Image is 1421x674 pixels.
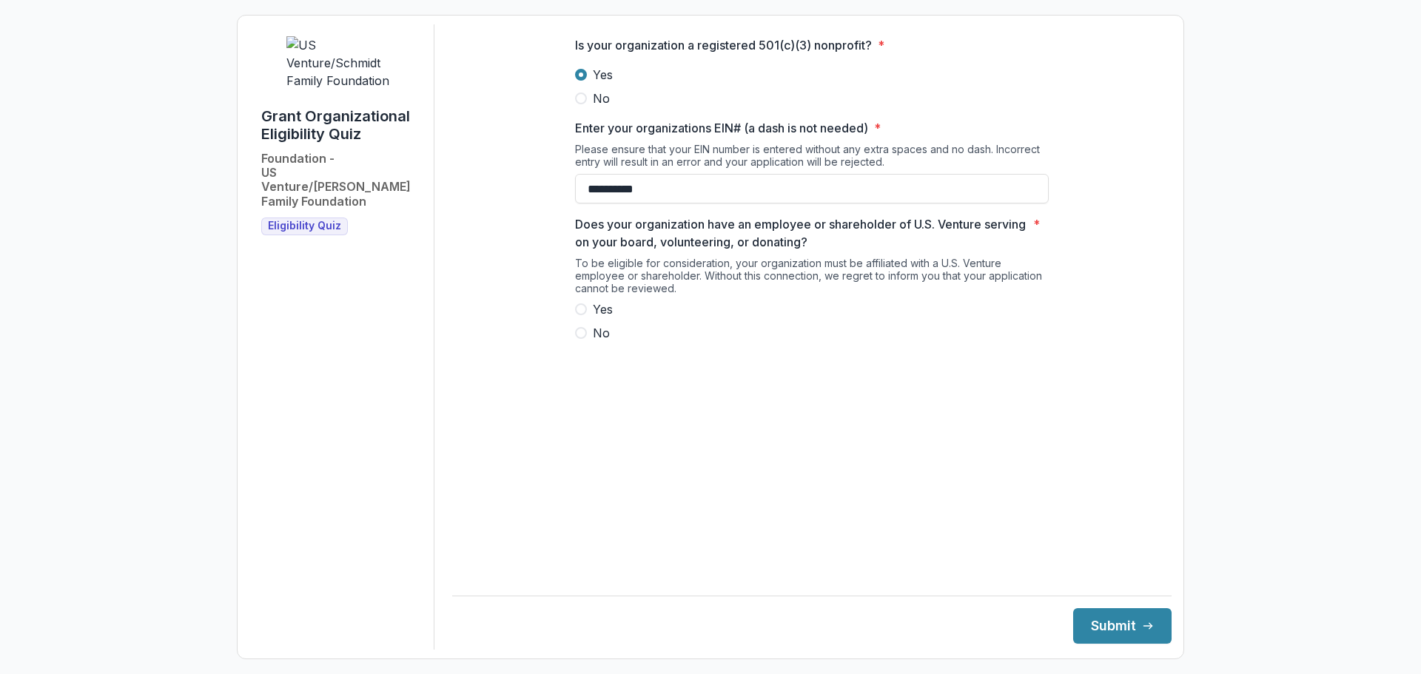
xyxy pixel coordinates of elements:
button: Submit [1073,608,1172,644]
span: Yes [593,300,613,318]
span: Eligibility Quiz [268,220,341,232]
span: No [593,90,610,107]
div: To be eligible for consideration, your organization must be affiliated with a U.S. Venture employ... [575,257,1049,300]
span: Yes [593,66,613,84]
h2: Foundation - US Venture/[PERSON_NAME] Family Foundation [261,152,422,209]
p: Is your organization a registered 501(c)(3) nonprofit? [575,36,872,54]
span: No [593,324,610,342]
h1: Grant Organizational Eligibility Quiz [261,107,422,143]
p: Does your organization have an employee or shareholder of U.S. Venture serving on your board, vol... [575,215,1027,251]
div: Please ensure that your EIN number is entered without any extra spaces and no dash. Incorrect ent... [575,143,1049,174]
p: Enter your organizations EIN# (a dash is not needed) [575,119,868,137]
img: US Venture/Schmidt Family Foundation [286,36,397,90]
